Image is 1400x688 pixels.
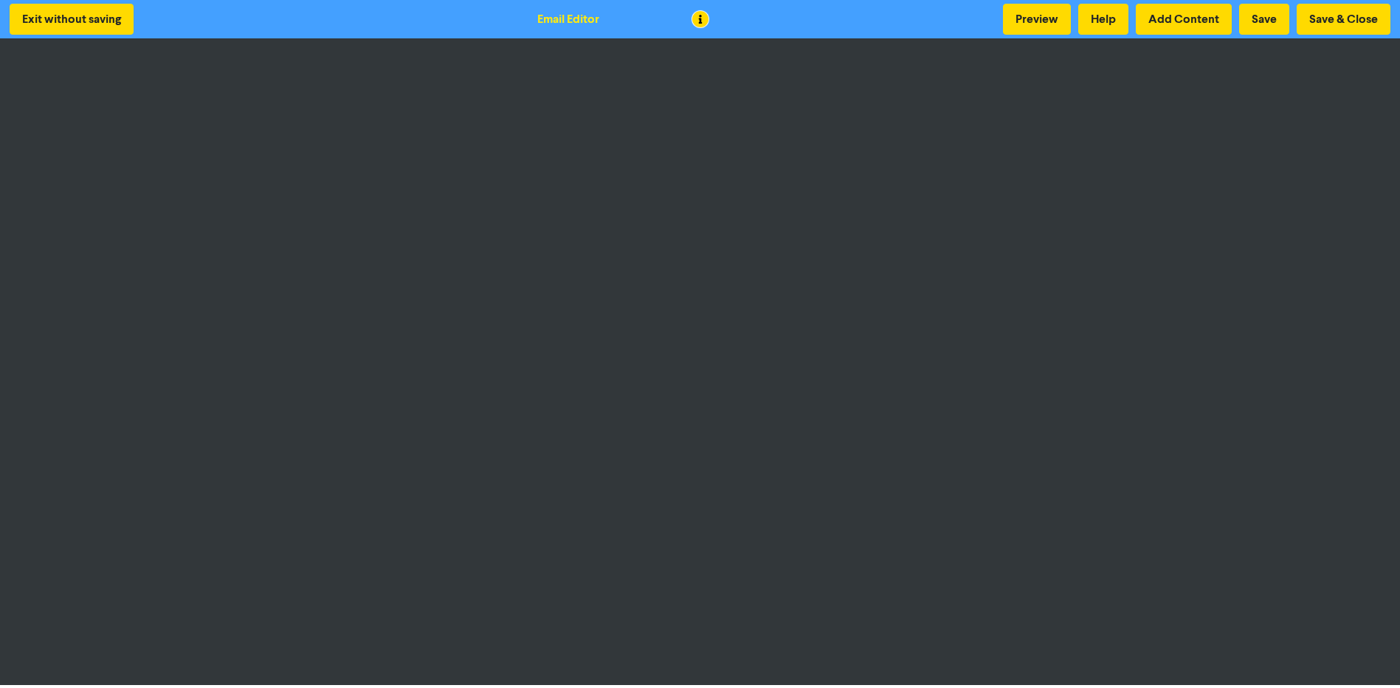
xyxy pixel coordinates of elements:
button: Add Content [1136,4,1232,35]
button: Help [1078,4,1128,35]
button: Save & Close [1297,4,1390,35]
button: Preview [1003,4,1071,35]
button: Save [1239,4,1289,35]
div: Email Editor [537,10,599,28]
button: Exit without saving [10,4,134,35]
